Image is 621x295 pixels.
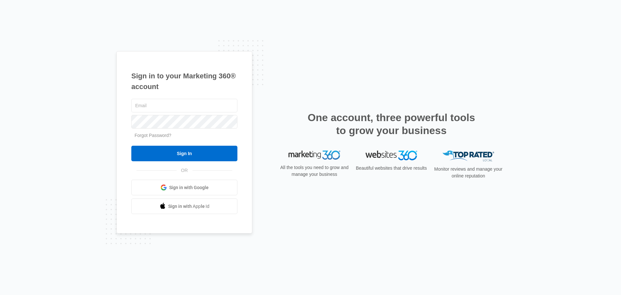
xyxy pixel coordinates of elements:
[131,199,237,214] a: Sign in with Apple Id
[289,151,340,160] img: Marketing 360
[135,133,171,138] a: Forgot Password?
[365,151,417,160] img: Websites 360
[442,151,494,161] img: Top Rated Local
[131,71,237,92] h1: Sign in to your Marketing 360® account
[278,164,351,178] p: All the tools you need to grow and manage your business
[131,99,237,112] input: Email
[131,146,237,161] input: Sign In
[131,180,237,195] a: Sign in with Google
[355,165,428,172] p: Beautiful websites that drive results
[432,166,505,179] p: Monitor reviews and manage your online reputation
[177,167,192,174] span: OR
[306,111,477,137] h2: One account, three powerful tools to grow your business
[169,184,209,191] span: Sign in with Google
[168,203,210,210] span: Sign in with Apple Id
